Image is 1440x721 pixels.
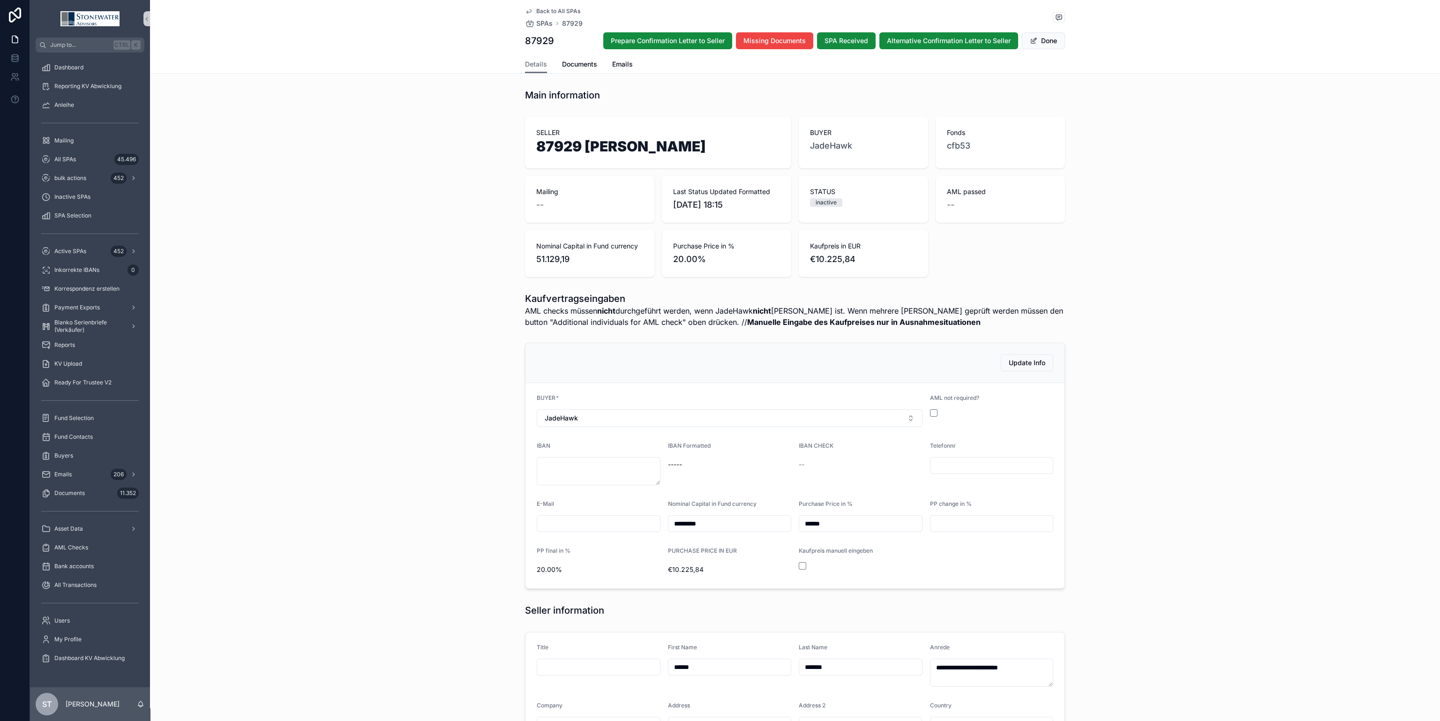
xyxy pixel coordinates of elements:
a: Blanko Serienbriefe (Verkäufer) [36,318,144,335]
span: Payment Exports [54,304,100,311]
a: Buyers [36,447,144,464]
span: Blanko Serienbriefe (Verkäufer) [54,319,123,334]
span: JadeHawk [545,413,578,423]
a: My Profile [36,631,144,648]
button: Prepare Confirmation Letter to Seller [603,32,732,49]
button: Missing Documents [736,32,813,49]
a: Inactive SPAs [36,188,144,205]
h1: 87929 [525,34,554,47]
div: 452 [111,246,127,257]
a: AML Checks [36,539,144,556]
a: Active SPAs452 [36,243,144,260]
span: All SPAs [54,156,76,163]
span: Company [537,702,562,709]
h1: Main information [525,89,600,102]
span: Emails [54,471,72,478]
a: Emails [612,56,633,75]
span: Address 2 [799,702,825,709]
span: Purchase Price in % [673,241,780,251]
span: Update Info [1009,358,1045,368]
strong: nicht [753,306,771,315]
span: Mailing [536,187,643,196]
span: Anleihe [54,101,74,109]
span: 20.00% [537,565,660,574]
span: Korrespondenz erstellen [54,285,120,293]
span: My Profile [54,636,82,643]
a: SPAs [525,19,553,28]
span: Documents [54,489,85,497]
a: Dashboard [36,59,144,76]
span: Users [54,617,70,624]
img: App logo [60,11,120,26]
span: Bank accounts [54,563,94,570]
span: Ctrl [113,40,130,50]
span: Last Status Updated Formatted [673,187,780,196]
span: Buyers [54,452,73,459]
span: Fund Selection [54,414,94,422]
span: IBAN [537,442,550,449]
span: BUYER [810,128,917,137]
a: cfb53 [947,139,970,152]
a: JadeHawk [810,139,852,152]
span: bulk actions [54,174,86,182]
span: ST [42,698,52,710]
span: Prepare Confirmation Letter to Seller [611,36,725,45]
span: K [132,41,140,49]
span: Inkorrekte IBANs [54,266,99,274]
a: KV Upload [36,355,144,372]
span: SELLER [536,128,780,137]
span: Inactive SPAs [54,193,90,201]
span: 51.129,19 [536,253,643,266]
span: Back to All SPAs [536,8,580,15]
p: [PERSON_NAME] [66,699,120,709]
a: Reports [36,337,144,353]
div: 0 [127,264,139,276]
span: Jump to... [50,41,110,49]
span: STATUS [810,187,917,196]
span: AML checks müssen durchgeführt werden, wenn JadeHawk [PERSON_NAME] ist. Wenn mehrere [PERSON_NAME... [525,305,1065,328]
a: Payment Exports [36,299,144,316]
span: AML passed [947,187,1054,196]
div: 206 [111,469,127,480]
span: Missing Documents [743,36,806,45]
span: €10.225,84 [668,565,792,574]
a: Documents11.352 [36,485,144,502]
a: SPA Selection [36,207,144,224]
span: Purchase Price in % [799,500,853,507]
h1: 87929 [PERSON_NAME] [536,139,780,157]
a: bulk actions452 [36,170,144,187]
span: Kaufpreis manuell eingeben [799,547,873,554]
span: Active SPAs [54,248,86,255]
span: Documents [562,60,597,69]
div: scrollable content [30,53,150,679]
span: -- [536,198,544,211]
a: Dashboard KV Abwicklung [36,650,144,667]
span: First Name [668,644,697,651]
a: Back to All SPAs [525,8,580,15]
span: Details [525,60,547,69]
span: PP final in % [537,547,570,554]
a: Ready For Trustee V2 [36,374,144,391]
button: Done [1022,32,1065,49]
div: 11.352 [117,488,139,499]
span: AML not required? [930,394,979,401]
a: Documents [562,56,597,75]
a: Inkorrekte IBANs0 [36,262,144,278]
span: Mailing [54,137,74,144]
span: -- [799,460,804,469]
a: Reporting KV Abwicklung [36,78,144,95]
div: 452 [111,173,127,184]
span: Reports [54,341,75,349]
span: SPA Selection [54,212,91,219]
h1: Kaufvertragseingaben [525,292,1065,305]
span: -- [947,198,954,211]
span: IBAN CHECK [799,442,833,449]
button: Select Button [537,409,922,427]
button: SPA Received [817,32,876,49]
span: Telefonnr [930,442,956,449]
span: [DATE] 18:15 [673,198,780,211]
a: Fund Selection [36,410,144,427]
span: Title [537,644,548,651]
